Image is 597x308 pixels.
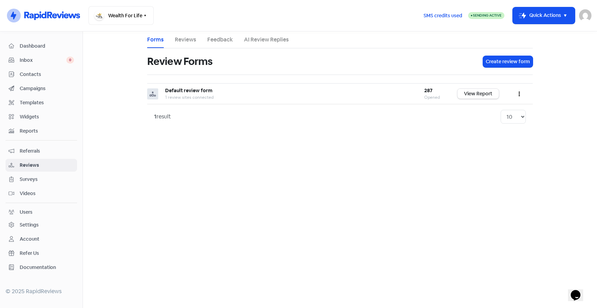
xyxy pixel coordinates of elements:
[88,6,154,25] button: Wealth For Life
[6,54,77,67] a: Inbox 0
[20,264,74,271] span: Documentation
[154,113,157,120] strong: 1
[6,233,77,246] a: Account
[20,113,74,121] span: Widgets
[20,235,39,243] div: Account
[165,95,214,100] span: 1 review sites connected
[6,82,77,95] a: Campaigns
[424,87,433,94] b: 287
[6,40,77,52] a: Dashboard
[20,71,74,78] span: Contacts
[6,145,77,157] a: Referrals
[20,176,74,183] span: Surveys
[568,280,590,301] iframe: chat widget
[20,127,74,135] span: Reports
[6,287,77,296] div: © 2025 RapidReviews
[20,147,74,155] span: Referrals
[20,57,66,64] span: Inbox
[579,9,591,22] img: User
[20,250,74,257] span: Refer Us
[457,89,499,99] a: View Report
[20,42,74,50] span: Dashboard
[66,57,74,64] span: 0
[468,11,504,20] a: Sending Active
[20,162,74,169] span: Reviews
[473,13,502,18] span: Sending Active
[6,206,77,219] a: Users
[6,125,77,137] a: Reports
[6,187,77,200] a: Videos
[6,96,77,109] a: Templates
[20,209,32,216] div: Users
[424,12,462,19] span: SMS credits used
[418,11,468,19] a: SMS credits used
[424,94,444,100] div: Opened
[6,219,77,231] a: Settings
[483,56,533,67] button: Create review form
[20,221,39,229] div: Settings
[6,261,77,274] a: Documentation
[154,113,171,121] div: result
[147,36,164,44] a: Forms
[20,99,74,106] span: Templates
[20,85,74,92] span: Campaigns
[207,36,233,44] a: Feedback
[244,36,289,44] a: AI Review Replies
[20,190,74,197] span: Videos
[513,7,575,24] button: Quick Actions
[6,110,77,123] a: Widgets
[175,36,196,44] a: Reviews
[6,159,77,172] a: Reviews
[6,173,77,186] a: Surveys
[6,68,77,81] a: Contacts
[165,87,212,94] b: Default review form
[6,247,77,260] a: Refer Us
[147,50,212,73] h1: Review Forms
